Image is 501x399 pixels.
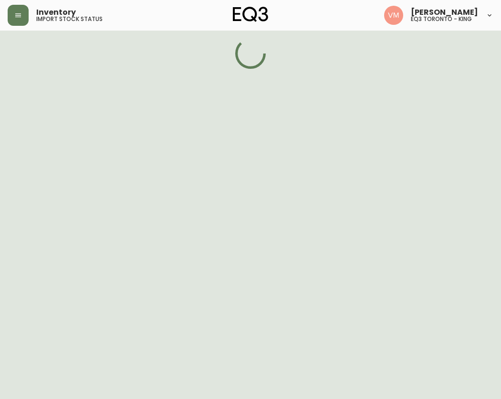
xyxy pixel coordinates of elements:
span: [PERSON_NAME] [411,9,478,16]
img: 0f63483a436850f3a2e29d5ab35f16df [384,6,403,25]
span: Inventory [36,9,76,16]
img: logo [233,7,268,22]
h5: eq3 toronto - king [411,16,472,22]
h5: import stock status [36,16,103,22]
